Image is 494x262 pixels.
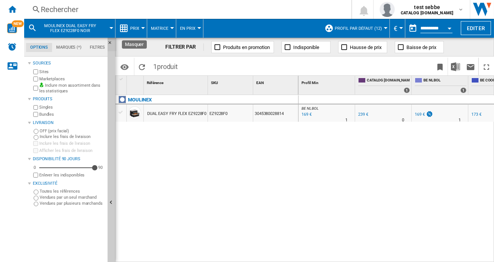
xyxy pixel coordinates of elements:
div: Prix [119,19,143,38]
label: Inclure mon assortiment dans les statistiques [39,83,105,94]
button: Hausse de prix [338,41,387,53]
div: 239 € [358,112,368,117]
div: Cliquez pour filtrer sur cette marque [128,95,152,104]
input: Singles [33,105,38,110]
span: € [394,25,397,32]
button: Profil par défaut (12) [335,19,386,38]
span: CATALOG [DOMAIN_NAME] [367,78,410,84]
span: Prix [130,26,139,31]
label: Enlever les indisponibles [39,172,105,178]
span: Matrice [151,26,168,31]
span: test sebbe [401,3,453,11]
div: Profil Min Sort None [300,76,355,87]
label: Bundles [39,112,105,117]
button: Masquer [108,38,117,51]
div: 173 € [471,112,482,117]
img: mysite-bg-18x18.png [39,83,44,87]
div: SKU Sort None [209,76,253,87]
input: Marketplaces [33,77,38,81]
div: EZ9228F0 [208,104,253,122]
div: Référence Sort None [145,76,208,87]
div: Disponibilité 90 Jours [33,156,105,162]
span: BE NL BOL [423,78,466,84]
img: promotionV3.png [426,111,433,117]
span: NEW [12,20,24,27]
button: Produits en promotion [211,41,274,53]
div: Produits [33,96,105,102]
button: Prix [130,19,143,38]
input: Vendues par un seul marchand [34,196,38,201]
div: EAN Sort None [255,76,298,87]
div: Sort None [128,76,143,87]
div: 1 offers sold by CATALOG SEB.BE [404,87,410,93]
button: Open calendar [443,20,456,34]
div: 0 [32,165,38,170]
label: Vendues par plusieurs marchands [40,201,105,206]
button: MOULINEX DUAL EASY FRY FLEX EZ9228F0 NOIR [40,19,108,38]
label: Vendues par un seul marchand [40,195,105,200]
div: 169 € [414,111,433,118]
button: Matrice [151,19,172,38]
span: produit [157,63,178,70]
div: Sources [33,60,105,66]
div: Sort None [145,76,208,87]
b: CATALOG [DOMAIN_NAME] [401,11,453,15]
img: wise-card.svg [7,23,17,33]
span: Produits en promotion [223,44,270,50]
md-tab-item: Filtres [86,43,109,52]
div: Délai de livraison : 1 jour [459,116,461,124]
button: Plein écran [479,58,494,75]
div: € [394,19,401,38]
div: 173 € [470,111,482,118]
md-tab-item: Marques (*) [52,43,86,52]
div: CATALOG [DOMAIN_NAME] 1 offers sold by CATALOG SEB.BE [357,76,411,95]
button: Options [117,60,132,74]
input: Afficher les frais de livraison [33,148,38,153]
img: alerts-logo.svg [8,42,17,51]
button: Recharger [134,58,149,75]
div: Rechercher [41,4,332,15]
label: Singles [39,104,105,110]
div: Délai de livraison : 1 jour [345,116,348,124]
button: Télécharger au format Excel [448,58,463,75]
span: EAN [256,81,264,85]
div: Profil par défaut (12) [325,19,386,38]
span: Baisse de prix [406,44,436,50]
div: 169 € [415,112,425,117]
div: 90 [96,165,105,170]
span: Indisponible [293,44,319,50]
input: Toutes les références [34,190,38,195]
md-menu: Currency [390,19,405,38]
div: MOULINEX DUAL EASY FRY FLEX EZ9228F0 NOIR [28,19,111,38]
div: Délai de livraison : 0 jour [402,116,404,124]
span: MOULINEX DUAL EASY FRY FLEX EZ9228F0 NOIR [40,23,101,33]
input: Inclure les frais de livraison [34,135,38,140]
div: 3045380028814 [253,104,298,122]
md-tab-item: Options [26,43,52,52]
button: Créer un favoris [432,58,448,75]
div: Mise à jour : dimanche 5 octobre 2025 06:16 [300,111,312,118]
div: Sort None [209,76,253,87]
md-slider: Disponibilité [39,164,95,172]
span: Profil Min [302,81,319,85]
input: Inclure les frais de livraison [33,141,38,146]
input: Bundles [33,112,38,117]
input: Inclure mon assortiment dans les statistiques [33,84,38,93]
div: Exclusivité [33,181,105,187]
div: Sort None [300,76,355,87]
div: BE NL BOL 1 offers sold by BE NL BOL [413,76,468,95]
button: Baisse de prix [395,41,444,53]
input: Afficher les frais de livraison [33,173,38,178]
img: profile.jpg [380,2,395,17]
button: En Prix [180,19,199,38]
input: Sites [33,69,38,74]
label: Inclure les frais de livraison [40,134,105,139]
label: Toutes les références [40,188,105,194]
label: Sites [39,69,105,75]
span: Profil par défaut (12) [335,26,382,31]
button: md-calendar [405,21,420,36]
span: Hausse de prix [350,44,382,50]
